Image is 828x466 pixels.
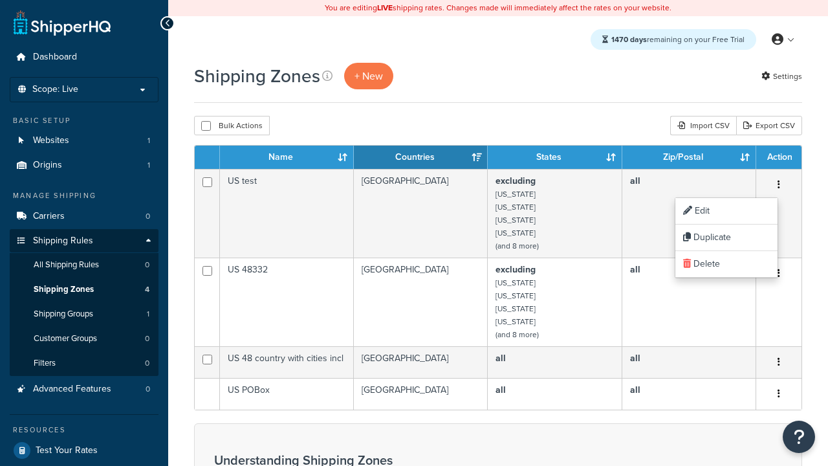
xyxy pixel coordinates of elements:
[220,258,354,346] td: US 48332
[10,327,158,351] li: Customer Groups
[496,240,539,252] small: (and 8 more)
[10,153,158,177] li: Origins
[33,236,93,247] span: Shipping Rules
[756,146,801,169] th: Action
[622,146,756,169] th: Zip/Postal: activate to sort column ascending
[736,116,802,135] a: Export CSV
[10,302,158,326] a: Shipping Groups 1
[591,29,756,50] div: remaining on your Free Trial
[33,384,111,395] span: Advanced Features
[220,146,354,169] th: Name: activate to sort column ascending
[10,351,158,375] li: Filters
[10,229,158,377] li: Shipping Rules
[10,302,158,326] li: Shipping Groups
[630,263,640,276] b: all
[10,129,158,153] a: Websites 1
[10,229,158,253] a: Shipping Rules
[630,351,640,365] b: all
[10,153,158,177] a: Origins 1
[33,135,69,146] span: Websites
[10,327,158,351] a: Customer Groups 0
[675,198,778,225] a: Edit
[36,445,98,456] span: Test Your Rates
[630,174,640,188] b: all
[10,278,158,302] a: Shipping Zones 4
[145,358,149,369] span: 0
[496,351,506,365] b: all
[33,52,77,63] span: Dashboard
[34,358,56,369] span: Filters
[220,378,354,410] td: US POBox
[496,277,536,289] small: [US_STATE]
[34,309,93,320] span: Shipping Groups
[496,201,536,213] small: [US_STATE]
[496,303,536,315] small: [US_STATE]
[761,67,802,85] a: Settings
[783,421,815,453] button: Open Resource Center
[33,160,62,171] span: Origins
[10,115,158,126] div: Basic Setup
[496,316,536,327] small: [US_STATE]
[10,377,158,401] li: Advanced Features
[630,383,640,397] b: all
[10,205,158,228] li: Carriers
[145,333,149,344] span: 0
[145,284,149,295] span: 4
[496,290,536,302] small: [US_STATE]
[10,190,158,201] div: Manage Shipping
[496,263,536,276] b: excluding
[220,346,354,378] td: US 48 country with cities incl
[194,116,270,135] button: Bulk Actions
[354,346,488,378] td: [GEOGRAPHIC_DATA]
[147,309,149,320] span: 1
[147,135,150,146] span: 1
[10,425,158,436] div: Resources
[496,383,506,397] b: all
[10,278,158,302] li: Shipping Zones
[33,211,65,222] span: Carriers
[670,116,736,135] div: Import CSV
[10,205,158,228] a: Carriers 0
[10,439,158,462] a: Test Your Rates
[10,253,158,277] a: All Shipping Rules 0
[354,169,488,258] td: [GEOGRAPHIC_DATA]
[147,160,150,171] span: 1
[146,384,150,395] span: 0
[344,63,393,89] a: + New
[10,377,158,401] a: Advanced Features 0
[496,174,536,188] b: excluding
[354,69,383,83] span: + New
[194,63,320,89] h1: Shipping Zones
[354,378,488,410] td: [GEOGRAPHIC_DATA]
[354,146,488,169] th: Countries: activate to sort column ascending
[377,2,393,14] b: LIVE
[145,260,149,271] span: 0
[10,253,158,277] li: All Shipping Rules
[34,333,97,344] span: Customer Groups
[354,258,488,346] td: [GEOGRAPHIC_DATA]
[675,251,778,278] a: Delete
[32,84,78,95] span: Scope: Live
[34,284,94,295] span: Shipping Zones
[496,227,536,239] small: [US_STATE]
[10,351,158,375] a: Filters 0
[675,225,778,251] a: Duplicate
[488,146,622,169] th: States: activate to sort column ascending
[146,211,150,222] span: 0
[10,129,158,153] li: Websites
[34,260,99,271] span: All Shipping Rules
[496,214,536,226] small: [US_STATE]
[14,10,111,36] a: ShipperHQ Home
[10,45,158,69] a: Dashboard
[496,329,539,340] small: (and 8 more)
[496,188,536,200] small: [US_STATE]
[611,34,647,45] strong: 1470 days
[220,169,354,258] td: US test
